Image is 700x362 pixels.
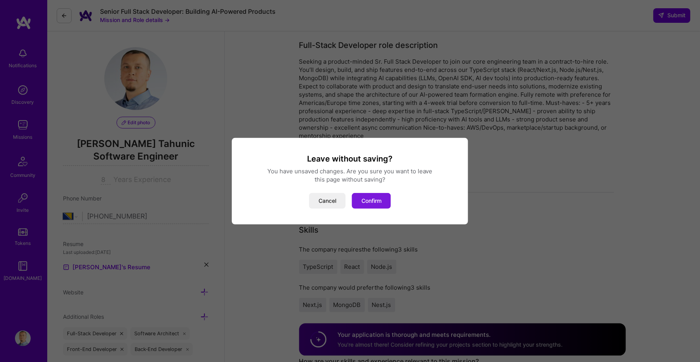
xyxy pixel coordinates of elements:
[241,175,459,184] div: this page without saving?
[352,193,391,209] button: Confirm
[232,138,468,224] div: modal
[241,154,459,164] h3: Leave without saving?
[241,167,459,175] div: You have unsaved changes. Are you sure you want to leave
[309,193,346,209] button: Cancel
